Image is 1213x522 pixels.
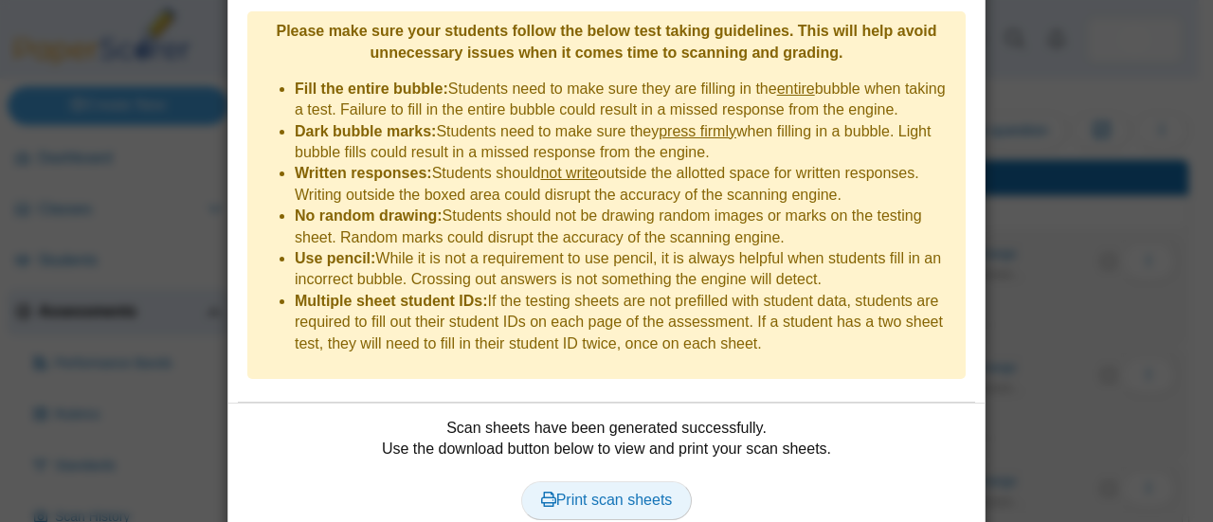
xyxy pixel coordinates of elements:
li: If the testing sheets are not prefilled with student data, students are required to fill out thei... [295,291,956,354]
li: While it is not a requirement to use pencil, it is always helpful when students fill in an incorr... [295,248,956,291]
li: Students need to make sure they are filling in the bubble when taking a test. Failure to fill in ... [295,79,956,121]
a: Print scan sheets [521,481,693,519]
b: Use pencil: [295,250,375,266]
b: Dark bubble marks: [295,123,436,139]
b: Please make sure your students follow the below test taking guidelines. This will help avoid unne... [276,23,936,60]
b: Fill the entire bubble: [295,81,448,97]
li: Students should outside the allotted space for written responses. Writing outside the boxed area ... [295,163,956,206]
b: Written responses: [295,165,432,181]
b: Multiple sheet student IDs: [295,293,488,309]
span: Print scan sheets [541,492,673,508]
li: Students should not be drawing random images or marks on the testing sheet. Random marks could di... [295,206,956,248]
u: entire [777,81,815,97]
b: No random drawing: [295,207,443,224]
u: not write [540,165,597,181]
u: press firmly [659,123,736,139]
li: Students need to make sure they when filling in a bubble. Light bubble fills could result in a mi... [295,121,956,164]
